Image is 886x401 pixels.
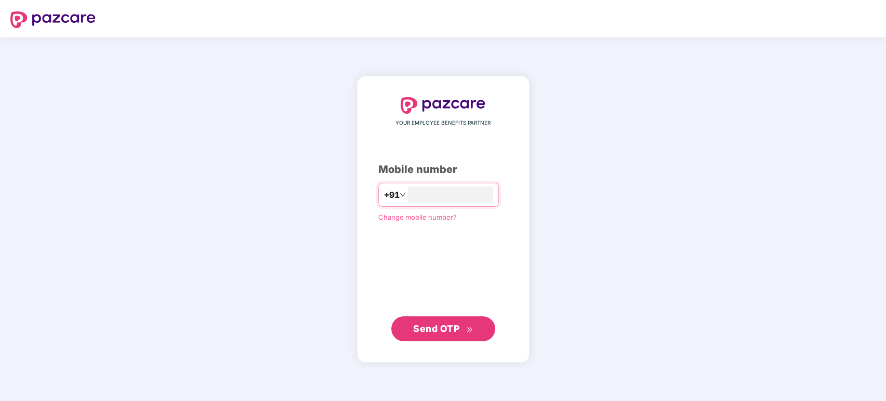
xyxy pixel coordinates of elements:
button: Send OTPdouble-right [391,316,495,341]
span: +91 [384,189,400,202]
span: Send OTP [413,323,459,334]
a: Change mobile number? [378,213,457,221]
img: logo [10,11,96,28]
div: Mobile number [378,162,508,178]
span: double-right [466,326,473,333]
span: YOUR EMPLOYEE BENEFITS PARTNER [395,119,491,127]
span: down [400,192,406,198]
img: logo [401,97,486,114]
